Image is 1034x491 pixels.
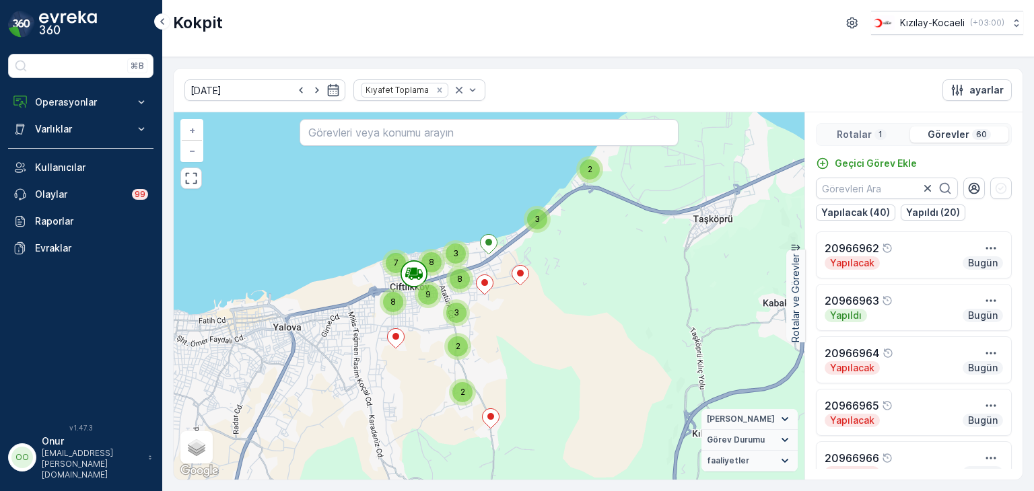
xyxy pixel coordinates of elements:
img: k%C4%B1z%C4%B1lay_0jL9uU1.png [871,15,895,30]
p: 1 [877,129,884,140]
a: Layers [182,432,211,462]
p: 20966964 [825,345,880,361]
div: Yardım Araç İkonu [883,348,893,358]
div: 8 [380,289,407,315]
div: Yardım Araç İkonu [882,295,893,306]
div: 9 [415,281,442,308]
p: Yapıldı [829,309,863,322]
summary: Görev Durumu [701,430,798,451]
img: logo [8,11,35,38]
a: Yakınlaştır [182,120,202,141]
p: Varlıklar [35,122,127,136]
span: 7 [394,258,399,268]
button: ayarlar [942,79,1012,101]
a: Kullanıcılar [8,154,153,181]
div: 8 [446,266,473,293]
span: 8 [390,297,396,307]
span: v 1.47.3 [8,424,153,432]
div: 3 [443,299,470,326]
div: 3 [524,206,551,233]
div: 3 [442,240,469,267]
button: Yapıldı (20) [901,204,965,221]
a: Uzaklaştır [182,141,202,161]
a: Evraklar [8,235,153,262]
a: Geçici Görev Ekle [816,157,917,170]
p: Geçici Görev Ekle [835,157,917,170]
p: Yapılacak (40) [821,206,890,219]
div: Kıyafet Toplama [361,83,431,96]
p: Kullanıcılar [35,161,148,174]
input: Görevleri Ara [816,178,958,199]
p: ⌘B [131,61,144,71]
div: 2 [444,333,471,360]
span: 2 [456,341,460,351]
p: ayarlar [969,83,1004,97]
img: Google [177,462,221,480]
summary: [PERSON_NAME] [701,409,798,430]
span: 3 [535,214,540,224]
div: 8 [418,249,445,276]
div: 7 [382,250,409,276]
span: [PERSON_NAME] [707,414,775,424]
a: Olaylar99 [8,181,153,208]
a: Raporlar [8,208,153,235]
span: + [189,124,195,136]
input: dd/mm/yyyy [184,79,345,101]
a: Bu bölgeyi Google Haritalar'da açın (yeni pencerede açılır) [177,462,221,480]
p: 20966963 [825,293,879,309]
span: 2 [460,387,465,397]
button: Yapılacak (40) [816,204,895,221]
span: 3 [453,248,458,258]
p: Kokpit [173,12,223,34]
p: [EMAIL_ADDRESS][PERSON_NAME][DOMAIN_NAME] [42,448,141,480]
p: Yapılacak [829,256,876,270]
div: OO [11,447,33,468]
div: Yardım Araç İkonu [882,400,893,411]
p: ( +03:00 ) [970,17,1004,28]
input: Görevleri veya konumu arayın [300,119,678,146]
div: 2 [576,156,603,183]
p: Bugün [967,256,999,270]
p: Bugün [967,414,999,427]
span: 8 [429,257,434,267]
p: Bugün [967,309,999,322]
button: OOOnur[EMAIL_ADDRESS][PERSON_NAME][DOMAIN_NAME] [8,435,153,480]
p: 60 [975,129,988,140]
p: Rotalar [837,128,872,141]
span: 2 [588,164,592,174]
span: Görev Durumu [707,435,765,445]
span: 8 [457,274,462,284]
p: 20966966 [825,450,879,466]
div: Remove Kıyafet Toplama [432,85,447,96]
p: Bugün [967,466,999,480]
p: Yapılacak [829,466,876,480]
summary: faaliyetler [701,451,798,471]
p: Onur [42,435,141,448]
p: Yapıldı (20) [906,206,960,219]
span: faaliyetler [707,455,749,466]
div: 2 [449,379,476,406]
p: 20966965 [825,398,879,414]
p: 99 [135,189,145,200]
div: Yardım Araç İkonu [882,453,893,463]
p: Evraklar [35,241,148,255]
p: Yapılacak [829,414,876,427]
p: Operasyonlar [35,96,127,109]
button: Kızılay-Kocaeli(+03:00) [871,11,1023,35]
button: Varlıklar [8,116,153,143]
p: 20966962 [825,240,879,256]
div: Yardım Araç İkonu [882,243,893,254]
p: Yapılacak [829,361,876,375]
p: Kızılay-Kocaeli [900,16,965,30]
span: 9 [425,289,431,299]
p: Rotalar ve Görevler [789,254,802,342]
p: Bugün [967,361,999,375]
p: Olaylar [35,188,124,201]
button: Operasyonlar [8,89,153,116]
span: 3 [454,307,459,317]
img: logo_dark-DEwI_e13.png [39,11,97,38]
p: Raporlar [35,215,148,228]
span: − [189,145,196,156]
p: Görevler [928,128,969,141]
